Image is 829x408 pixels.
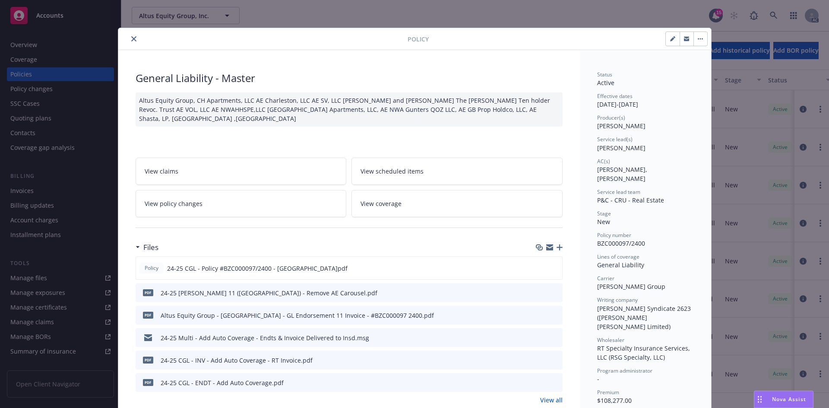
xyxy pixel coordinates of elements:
span: pdf [143,379,153,386]
div: [DATE] - [DATE] [597,92,694,109]
span: [PERSON_NAME], [PERSON_NAME] [597,165,649,183]
span: Service lead team [597,188,640,196]
button: preview file [551,378,559,387]
button: download file [538,356,544,365]
span: [PERSON_NAME] Syndicate 2623 ([PERSON_NAME] [PERSON_NAME] Limited) [597,304,693,331]
a: View all [540,395,563,405]
span: Service lead(s) [597,136,633,143]
span: [PERSON_NAME] Group [597,282,665,291]
a: View policy changes [136,190,347,217]
div: Altus Equity Group - [GEOGRAPHIC_DATA] - GL Endorsement 11 Invoice - #BZC000097 2400.pdf [161,311,434,320]
span: Stage [597,210,611,217]
span: Active [597,79,614,87]
span: [PERSON_NAME] [597,144,645,152]
span: RT Specialty Insurance Services, LLC (RSG Specialty, LLC) [597,344,692,361]
button: download file [538,311,544,320]
h3: Files [143,242,158,253]
button: download file [538,333,544,342]
button: preview file [551,288,559,297]
span: Producer(s) [597,114,625,121]
button: preview file [551,356,559,365]
span: Policy [143,264,160,272]
button: preview file [551,311,559,320]
button: preview file [551,333,559,342]
span: Effective dates [597,92,633,100]
span: pdf [143,357,153,363]
a: View coverage [351,190,563,217]
div: General Liability - Master [136,71,563,85]
div: Altus Equity Group, CH Apartments, LLC AE Charleston, LLC AE SV, LLC [PERSON_NAME] and [PERSON_NA... [136,92,563,127]
a: View scheduled items [351,158,563,185]
span: Nova Assist [772,395,806,403]
div: 24-25 [PERSON_NAME] 11 ([GEOGRAPHIC_DATA]) - Remove AE Carousel.pdf [161,288,377,297]
button: Nova Assist [754,391,813,408]
div: 24-25 Multi - Add Auto Coverage - Endts & Invoice Delivered to Insd.msg [161,333,369,342]
span: Status [597,71,612,78]
button: download file [537,264,544,273]
span: Wholesaler [597,336,624,344]
span: P&C - CRU - Real Estate [597,196,664,204]
span: Carrier [597,275,614,282]
span: View scheduled items [361,167,424,176]
span: Policy number [597,231,631,239]
button: download file [538,378,544,387]
span: [PERSON_NAME] [597,122,645,130]
div: Files [136,242,158,253]
a: View claims [136,158,347,185]
span: $108,277.00 [597,396,632,405]
div: Drag to move [754,391,765,408]
span: View claims [145,167,178,176]
div: 24-25 CGL - INV - Add Auto Coverage - RT Invoice.pdf [161,356,313,365]
span: Lines of coverage [597,253,639,260]
div: 24-25 CGL - ENDT - Add Auto Coverage.pdf [161,378,284,387]
button: download file [538,288,544,297]
span: Writing company [597,296,638,304]
span: View policy changes [145,199,203,208]
span: 24-25 CGL - Policy #BZC000097/2400 - [GEOGRAPHIC_DATA]pdf [167,264,348,273]
span: New [597,218,610,226]
button: close [129,34,139,44]
span: - [597,375,599,383]
span: Premium [597,389,619,396]
span: General Liability [597,261,644,269]
span: BZC000097/2400 [597,239,645,247]
span: pdf [143,289,153,296]
span: Policy [408,35,429,44]
button: preview file [551,264,559,273]
span: pdf [143,312,153,318]
span: View coverage [361,199,402,208]
span: Program administrator [597,367,652,374]
span: AC(s) [597,158,610,165]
